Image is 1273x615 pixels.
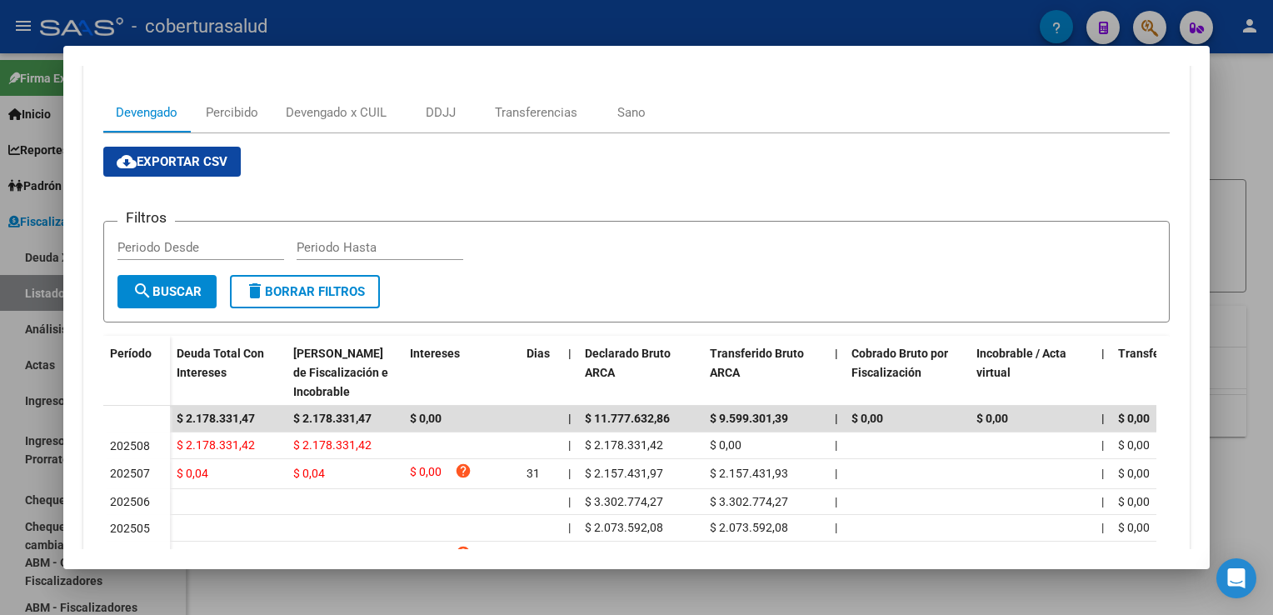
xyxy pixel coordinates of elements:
[132,284,202,299] span: Buscar
[110,439,150,452] span: 202508
[835,347,838,360] span: |
[455,545,472,562] i: help
[103,336,170,406] datatable-header-cell: Período
[703,336,828,409] datatable-header-cell: Transferido Bruto ARCA
[455,462,472,479] i: help
[520,336,562,409] datatable-header-cell: Dias
[851,347,948,379] span: Cobrado Bruto por Fiscalización
[1118,412,1150,425] span: $ 0,00
[1118,438,1150,452] span: $ 0,00
[103,147,241,177] button: Exportar CSV
[1216,558,1256,598] div: Open Intercom Messenger
[117,275,217,308] button: Buscar
[110,467,150,480] span: 202507
[835,521,837,534] span: |
[170,336,287,409] datatable-header-cell: Deuda Total Con Intereses
[835,495,837,508] span: |
[410,347,460,360] span: Intereses
[410,545,442,567] span: $ 0,00
[117,152,137,172] mat-icon: cloud_download
[293,467,325,480] span: $ 0,04
[1111,336,1236,409] datatable-header-cell: Transferido De Más
[976,347,1066,379] span: Incobrable / Acta virtual
[403,336,520,409] datatable-header-cell: Intereses
[710,495,788,508] span: $ 3.302.774,27
[578,336,703,409] datatable-header-cell: Declarado Bruto ARCA
[851,412,883,425] span: $ 0,00
[568,438,571,452] span: |
[495,103,577,122] div: Transferencias
[410,412,442,425] span: $ 0,00
[110,347,152,360] span: Período
[1101,495,1104,508] span: |
[568,412,572,425] span: |
[1118,347,1222,360] span: Transferido De Más
[110,495,150,508] span: 202506
[1118,467,1150,480] span: $ 0,00
[1118,495,1150,508] span: $ 0,00
[177,412,255,425] span: $ 2.178.331,47
[1101,467,1104,480] span: |
[117,208,175,227] h3: Filtros
[245,281,265,301] mat-icon: delete
[230,275,380,308] button: Borrar Filtros
[245,284,365,299] span: Borrar Filtros
[585,412,670,425] span: $ 11.777.632,86
[293,412,372,425] span: $ 2.178.331,47
[562,336,578,409] datatable-header-cell: |
[585,438,663,452] span: $ 2.178.331,42
[585,467,663,480] span: $ 2.157.431,97
[1101,438,1104,452] span: |
[527,467,540,480] span: 31
[835,412,838,425] span: |
[527,347,550,360] span: Dias
[835,467,837,480] span: |
[976,412,1008,425] span: $ 0,00
[585,347,671,379] span: Declarado Bruto ARCA
[177,467,208,480] span: $ 0,04
[568,495,571,508] span: |
[116,103,177,122] div: Devengado
[426,103,456,122] div: DDJJ
[286,103,387,122] div: Devengado x CUIL
[1101,347,1105,360] span: |
[617,103,646,122] div: Sano
[835,438,837,452] span: |
[845,336,970,409] datatable-header-cell: Cobrado Bruto por Fiscalización
[410,462,442,485] span: $ 0,00
[568,467,571,480] span: |
[970,336,1095,409] datatable-header-cell: Incobrable / Acta virtual
[585,495,663,508] span: $ 3.302.774,27
[710,467,788,480] span: $ 2.157.431,93
[117,154,227,169] span: Exportar CSV
[710,438,741,452] span: $ 0,00
[177,438,255,452] span: $ 2.178.331,42
[177,347,264,379] span: Deuda Total Con Intereses
[710,521,788,534] span: $ 2.073.592,08
[1101,412,1105,425] span: |
[287,336,403,409] datatable-header-cell: Deuda Bruta Neto de Fiscalización e Incobrable
[1118,521,1150,534] span: $ 0,00
[1101,521,1104,534] span: |
[293,438,372,452] span: $ 2.178.331,42
[585,521,663,534] span: $ 2.073.592,08
[293,347,388,398] span: [PERSON_NAME] de Fiscalización e Incobrable
[1095,336,1111,409] datatable-header-cell: |
[710,347,804,379] span: Transferido Bruto ARCA
[828,336,845,409] datatable-header-cell: |
[568,347,572,360] span: |
[206,103,258,122] div: Percibido
[132,281,152,301] mat-icon: search
[568,521,571,534] span: |
[110,522,150,535] span: 202505
[710,412,788,425] span: $ 9.599.301,39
